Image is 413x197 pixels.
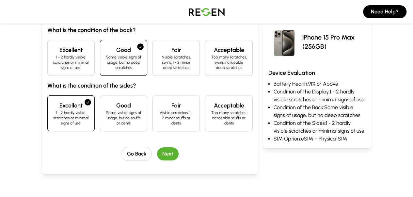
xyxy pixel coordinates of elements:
[53,110,89,126] p: 1 - 2 hardly visible scratches or minimal signs of use
[274,104,366,119] li: Condition of the Back: Some visible signs of usage, but no deep scratches
[363,5,406,18] button: Need Help?
[105,101,142,110] h4: Good
[184,3,230,21] img: Logo
[274,80,366,88] li: Battery Health: 91% or Above
[158,110,194,126] p: Visible scratches, 1 - 2 minor scuffs or dents
[47,81,253,90] h3: What is the condition of the sides?
[211,101,247,110] h4: Acceptable
[211,110,247,126] p: Too many scratches, noticeable scuffs or dents
[274,135,366,143] li: SIM Option: eSIM + Physical SIM
[157,147,179,160] button: Next
[274,119,366,135] li: Condition of the Sides: 1 - 2 hardly visible scratches or minimal signs of use
[268,68,366,77] h3: Device Evaluation
[211,55,247,70] p: Too many scratches, swirls, noticeable deep scratches
[105,110,142,126] p: Some visible signs of usage, but no scuffs or dents
[121,147,152,161] button: Go Back
[53,101,89,110] h4: Excellent
[302,33,366,51] p: iPhone 15 Pro Max (256GB)
[105,45,142,55] h4: Good
[47,25,253,35] h3: What is the condition of the back?
[158,101,194,110] h4: Fair
[158,45,194,55] h4: Fair
[105,55,142,70] p: Some visible signs of usage, but no deep scratches
[53,45,89,55] h4: Excellent
[53,55,89,70] p: 1 - 2 hardly visible scratches or minimal signs of use
[158,55,194,70] p: Visible scratches, swirls, 1 - 2 minor deep scratches
[268,26,300,57] img: iPhone 15 Pro Max
[211,45,247,55] h4: Acceptable
[274,88,366,104] li: Condition of the Display: 1 - 2 hardly visible scratches or minimal signs of use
